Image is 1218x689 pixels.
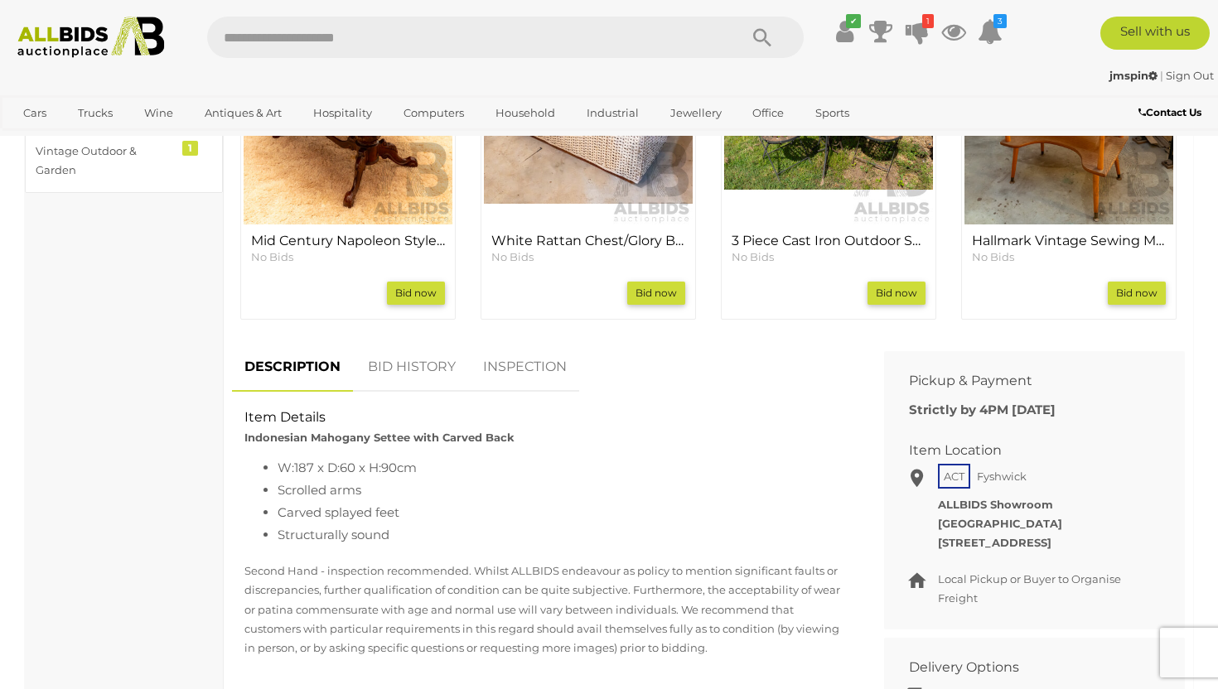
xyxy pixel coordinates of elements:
[278,456,847,479] li: W:187 x D:60 x H:90cm
[302,99,383,127] a: Hospitality
[481,12,696,320] div: White Rattan Chest/Glory Box with Purple Vinyl Cushioned Top
[1100,17,1210,50] a: Sell with us
[938,464,970,489] span: ACT
[244,431,515,444] strong: Indonesian Mahogany Settee with Carved Back
[576,99,650,127] a: Industrial
[182,141,198,156] div: 1
[909,373,1135,388] h2: Pickup & Payment
[627,282,685,305] a: Bid now
[12,127,152,154] a: [GEOGRAPHIC_DATA]
[9,17,173,58] img: Allbids.com.au
[905,17,930,46] a: 1
[133,99,184,127] a: Wine
[909,402,1056,417] b: Strictly by 4PM [DATE]
[278,501,847,523] li: Carved splayed feet
[972,249,1166,265] p: No Bids
[278,479,847,501] li: Scrolled arms
[961,12,1177,320] div: Hallmark Vintage Sewing Machine on Retro Sewing Table
[355,343,468,392] a: BID HISTORY
[240,12,456,320] div: Mid Century Napoleon Style Coffee Table
[732,234,926,265] a: 3 Piece Cast Iron Outdoor Setting with Terracotta Tiled Mosaic Style Round Table Top No Bids
[36,142,172,181] div: Vintage Outdoor & Garden
[1160,69,1163,82] span: |
[251,234,445,248] h4: Mid Century Napoleon Style Coffee Table
[244,561,847,658] p: Second Hand - inspection recommended. Whilst ALLBIDS endeavour as policy to mention significant f...
[244,410,847,425] h2: Item Details
[393,99,475,127] a: Computers
[1109,69,1158,82] strong: jmspin
[938,572,1121,605] span: Local Pickup or Buyer to Organise Freight
[491,249,685,265] p: No Bids
[805,99,860,127] a: Sports
[278,523,847,546] li: Structurally sound
[972,234,1166,265] a: Hallmark Vintage Sewing Machine on Retro Sewing Table No Bids
[973,465,1031,487] span: Fyshwick
[232,343,353,392] a: DESCRIPTION
[251,234,445,265] a: Mid Century Napoleon Style Coffee Table No Bids
[721,17,804,58] button: Search
[251,249,445,265] p: No Bids
[660,99,732,127] a: Jewellery
[485,99,566,127] a: Household
[12,99,57,127] a: Cars
[491,234,685,265] a: White Rattan Chest/Glory Box with Purple Vinyl Cushioned Top No Bids
[471,343,579,392] a: INSPECTION
[387,282,445,305] a: Bid now
[25,129,223,193] a: Vintage Outdoor & Garden 1
[938,536,1051,549] strong: [STREET_ADDRESS]
[1166,69,1214,82] a: Sign Out
[909,660,1135,675] h2: Delivery Options
[922,14,934,28] i: 1
[938,498,1062,530] strong: ALLBIDS Showroom [GEOGRAPHIC_DATA]
[909,443,1135,458] h2: Item Location
[993,14,1007,28] i: 3
[868,282,926,305] a: Bid now
[1109,69,1160,82] a: jmspin
[721,12,936,320] div: 3 Piece Cast Iron Outdoor Setting with Terracotta Tiled Mosaic Style Round Table Top
[978,17,1003,46] a: 3
[1108,282,1166,305] a: Bid now
[1138,106,1201,118] b: Contact Us
[67,99,123,127] a: Trucks
[742,99,795,127] a: Office
[732,234,926,248] h4: 3 Piece Cast Iron Outdoor Setting with Terracotta Tiled Mosaic Style Round Table Top
[491,234,685,248] h4: White Rattan Chest/Glory Box with Purple Vinyl Cushioned Top
[1138,104,1206,122] a: Contact Us
[846,14,861,28] i: ✔
[832,17,857,46] a: ✔
[194,99,292,127] a: Antiques & Art
[972,234,1166,248] h4: Hallmark Vintage Sewing Machine on Retro Sewing Table
[732,249,926,265] p: No Bids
